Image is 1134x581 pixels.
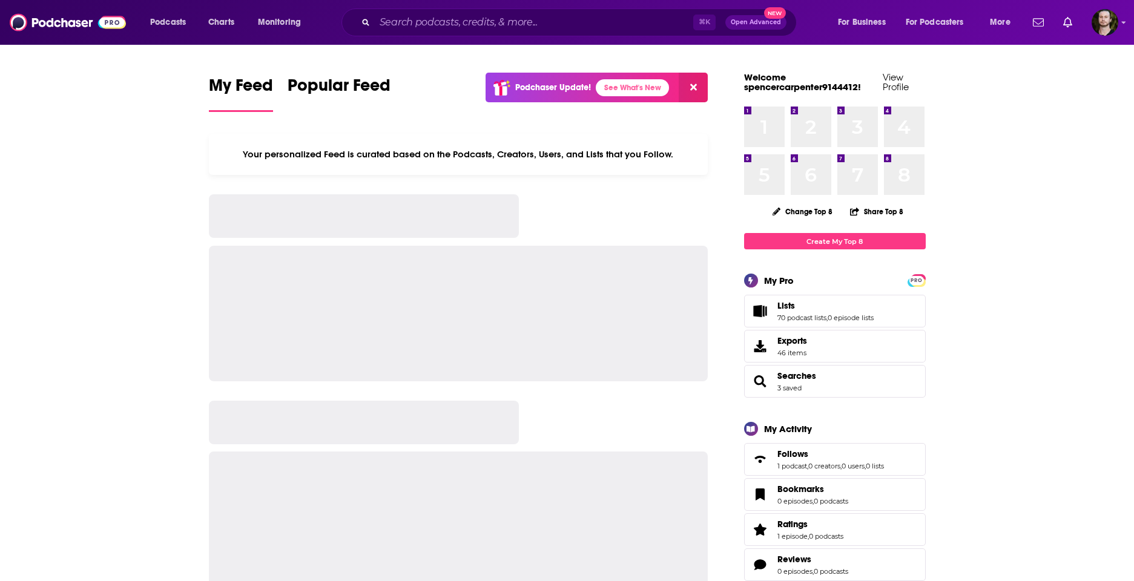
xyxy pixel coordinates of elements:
a: 0 podcasts [814,567,848,576]
button: Share Top 8 [849,200,904,223]
a: 70 podcast lists [777,313,826,322]
span: Charts [208,14,234,31]
p: Podchaser Update! [515,82,591,93]
span: Reviews [744,548,926,581]
button: open menu [249,13,317,32]
span: Exports [748,338,773,355]
span: Follows [744,443,926,476]
a: Create My Top 8 [744,233,926,249]
a: 0 episodes [777,497,813,505]
span: Lists [744,295,926,327]
span: Bookmarks [777,484,824,494]
a: View Profile [883,71,909,93]
a: Show notifications dropdown [1028,12,1049,33]
span: Lists [777,300,795,311]
button: open menu [898,13,981,32]
a: Popular Feed [288,75,391,112]
a: 3 saved [777,384,802,392]
span: More [990,14,1010,31]
a: 0 podcasts [814,497,848,505]
span: , [813,497,814,505]
a: Bookmarks [748,486,773,503]
span: Exports [777,335,807,346]
span: Follows [777,448,808,459]
a: 0 podcasts [809,532,843,540]
a: Lists [748,303,773,320]
button: Change Top 8 [765,204,840,219]
span: Reviews [777,554,811,565]
span: Logged in as OutlierAudio [1092,9,1118,36]
span: New [764,7,786,19]
a: PRO [909,275,924,284]
a: Reviews [777,554,848,565]
button: Open AdvancedNew [725,15,786,30]
div: Your personalized Feed is curated based on the Podcasts, Creators, Users, and Lists that you Follow. [209,134,708,175]
span: ⌘ K [693,15,716,30]
a: 1 episode [777,532,808,540]
span: For Business [838,14,886,31]
a: Welcome spencercarpenter9144412! [744,71,861,93]
span: , [840,462,842,470]
button: open menu [981,13,1026,32]
a: 0 users [842,462,865,470]
a: Ratings [748,521,773,538]
span: , [826,313,828,322]
a: 0 episodes [777,567,813,576]
img: User Profile [1092,9,1118,36]
span: Open Advanced [731,19,781,25]
a: 1 podcast [777,462,807,470]
span: Popular Feed [288,75,391,103]
div: Search podcasts, credits, & more... [353,8,808,36]
a: Searches [777,370,816,381]
a: 0 lists [866,462,884,470]
a: Exports [744,330,926,363]
span: Ratings [744,513,926,546]
span: My Feed [209,75,273,103]
a: Lists [777,300,874,311]
img: Podchaser - Follow, Share and Rate Podcasts [10,11,126,34]
a: Follows [748,451,773,468]
span: , [865,462,866,470]
button: open menu [829,13,901,32]
span: Searches [744,365,926,398]
div: My Activity [764,423,812,435]
span: For Podcasters [906,14,964,31]
a: Bookmarks [777,484,848,494]
button: Show profile menu [1092,9,1118,36]
span: , [807,462,808,470]
a: Show notifications dropdown [1058,12,1077,33]
a: 0 episode lists [828,313,874,322]
div: My Pro [764,275,794,286]
a: Ratings [777,519,843,530]
span: Bookmarks [744,478,926,511]
a: 0 creators [808,462,840,470]
a: My Feed [209,75,273,112]
button: open menu [142,13,202,32]
a: Follows [777,448,884,459]
a: Reviews [748,556,773,573]
span: Podcasts [150,14,186,31]
input: Search podcasts, credits, & more... [375,13,693,32]
span: 46 items [777,349,807,357]
a: Charts [200,13,242,32]
span: Ratings [777,519,808,530]
span: , [813,567,814,576]
span: , [808,532,809,540]
a: See What's New [596,79,669,96]
span: Monitoring [258,14,301,31]
a: Searches [748,373,773,390]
